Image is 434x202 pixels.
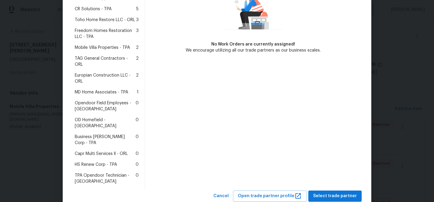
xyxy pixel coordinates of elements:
[211,191,231,202] button: Cancel
[136,151,139,157] span: 0
[136,172,139,185] span: 0
[313,192,357,200] span: Select trade partner
[136,28,139,40] span: 3
[136,45,139,51] span: 2
[75,134,136,146] span: Business [PERSON_NAME] Corp - TPA
[75,151,128,157] span: Capr Multi Services ll - ORL
[136,6,139,12] span: 5
[136,55,139,68] span: 2
[136,17,139,23] span: 3
[75,89,128,95] span: MD Home Associates - TPA
[75,172,136,185] span: TPA Opendoor Technician - [GEOGRAPHIC_DATA]
[233,191,307,202] button: Open trade partner profile
[136,117,139,129] span: 0
[75,45,130,51] span: Mobile Villa Properties - TPA
[75,55,136,68] span: TAG General Contractors - ORL
[136,162,139,168] span: 0
[75,162,117,168] span: HS Renew Corp - TPA
[75,117,136,129] span: OD Homefield - [GEOGRAPHIC_DATA]
[308,191,362,202] button: Select trade partner
[75,6,112,12] span: CR Solutions - TPA
[136,134,139,146] span: 0
[75,72,136,84] span: Europian Construction LLC - ORL
[213,192,229,200] span: Cancel
[75,17,135,23] span: Toho Home Restore LLC - ORL
[75,100,136,112] span: Opendoor Field Employees - [GEOGRAPHIC_DATA]
[186,41,321,47] div: No Work Orders are currently assigned!
[136,72,139,84] span: 2
[137,89,139,95] span: 1
[186,47,321,53] div: We encourage utilizing all our trade partners as our business scales.
[136,100,139,112] span: 0
[238,192,302,200] span: Open trade partner profile
[75,28,136,40] span: Freedom Homes Restoration LLC - TPA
